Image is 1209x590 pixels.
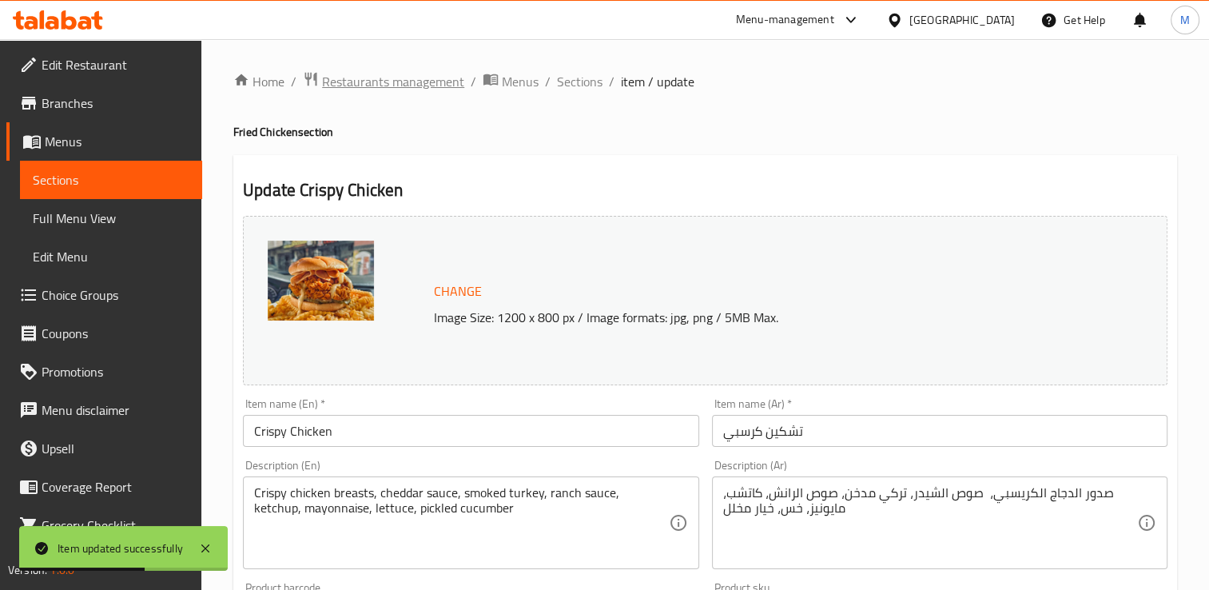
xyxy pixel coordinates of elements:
[6,276,202,314] a: Choice Groups
[471,72,476,91] li: /
[45,132,189,151] span: Menus
[42,362,189,381] span: Promotions
[33,247,189,266] span: Edit Menu
[233,71,1177,92] nav: breadcrumb
[322,72,464,91] span: Restaurants management
[243,415,698,447] input: Enter name En
[42,439,189,458] span: Upsell
[233,72,284,91] a: Home
[6,506,202,544] a: Grocery Checklist
[483,71,539,92] a: Menus
[6,122,202,161] a: Menus
[6,46,202,84] a: Edit Restaurant
[268,241,374,321] img: mmw_638660323361950551
[909,11,1015,29] div: [GEOGRAPHIC_DATA]
[6,84,202,122] a: Branches
[6,468,202,506] a: Coverage Report
[42,477,189,496] span: Coverage Report
[6,391,202,429] a: Menu disclaimer
[20,199,202,237] a: Full Menu View
[609,72,614,91] li: /
[303,71,464,92] a: Restaurants management
[1180,11,1190,29] span: M
[42,55,189,74] span: Edit Restaurant
[42,285,189,305] span: Choice Groups
[8,560,47,580] span: Version:
[42,401,189,420] span: Menu disclaimer
[712,415,1167,447] input: Enter name Ar
[621,72,694,91] span: item / update
[33,209,189,228] span: Full Menu View
[243,178,1167,202] h2: Update Crispy Chicken
[6,353,202,391] a: Promotions
[20,237,202,276] a: Edit Menu
[42,324,189,343] span: Coupons
[434,280,482,303] span: Change
[233,124,1177,140] h4: Fried Chicken section
[736,10,834,30] div: Menu-management
[723,485,1137,561] textarea: صدور الدجاج الكريسبي، صوص الشيدر، تركي مدخن، صوص الرانش، كاتشب، مايونيز، خس، خيار مخلل
[42,516,189,535] span: Grocery Checklist
[6,314,202,353] a: Coupons
[6,429,202,468] a: Upsell
[557,72,603,91] a: Sections
[33,170,189,189] span: Sections
[545,72,551,91] li: /
[20,161,202,199] a: Sections
[428,308,1084,327] p: Image Size: 1200 x 800 px / Image formats: jpg, png / 5MB Max.
[291,72,296,91] li: /
[58,540,183,557] div: Item updated successfully
[254,485,668,561] textarea: Crispy chicken breasts, cheddar sauce, smoked turkey, ranch sauce, ketchup, mayonnaise, lettuce, ...
[42,94,189,113] span: Branches
[428,275,488,308] button: Change
[502,72,539,91] span: Menus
